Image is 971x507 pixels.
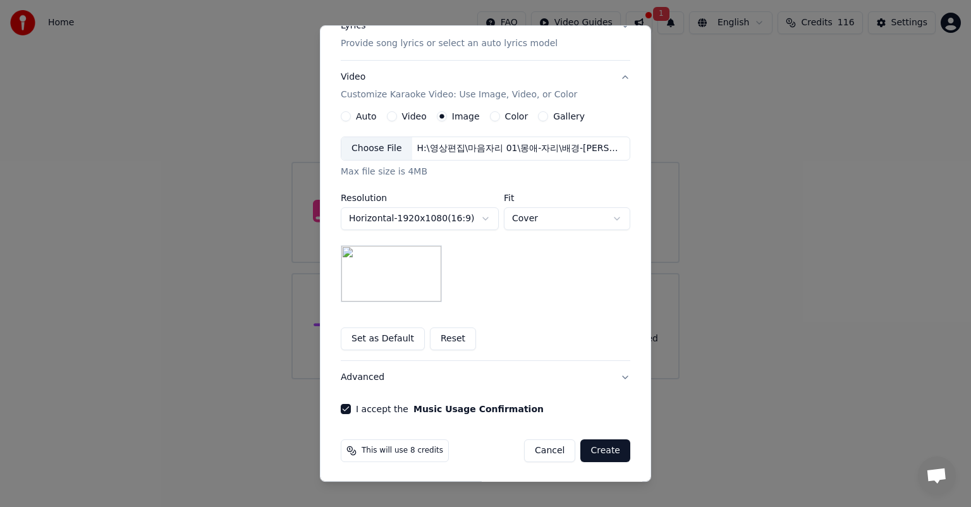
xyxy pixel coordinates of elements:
p: Provide song lyrics or select an auto lyrics model [341,37,558,50]
button: Reset [430,327,476,350]
label: Fit [504,193,630,202]
div: VideoCustomize Karaoke Video: Use Image, Video, or Color [341,111,630,360]
label: Image [452,112,480,121]
label: Resolution [341,193,499,202]
button: Set as Default [341,327,425,350]
div: Max file size is 4MB [341,166,630,178]
label: Color [505,112,528,121]
button: VideoCustomize Karaoke Video: Use Image, Video, or Color [341,61,630,111]
label: Video [402,112,427,121]
button: Advanced [341,361,630,394]
div: H:\영상편집\마음자리 01\몽애-자리\배경-[PERSON_NAME].png [412,142,627,155]
label: Gallery [553,112,585,121]
label: I accept the [356,405,544,413]
button: LyricsProvide song lyrics or select an auto lyrics model [341,9,630,60]
button: I accept the [413,405,544,413]
label: Auto [356,112,377,121]
div: Video [341,71,577,101]
p: Customize Karaoke Video: Use Image, Video, or Color [341,89,577,101]
span: This will use 8 credits [362,446,443,456]
button: Create [580,439,630,462]
div: Lyrics [341,20,365,32]
div: Choose File [341,137,412,160]
button: Cancel [524,439,575,462]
